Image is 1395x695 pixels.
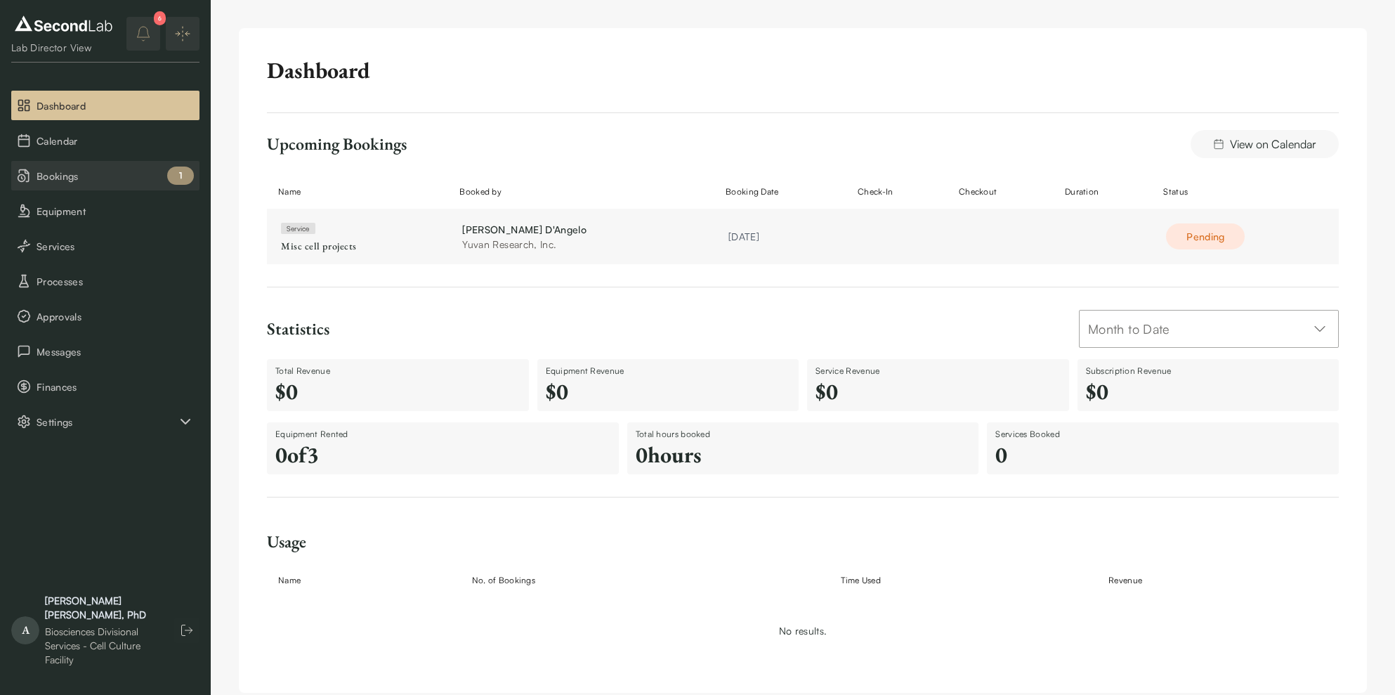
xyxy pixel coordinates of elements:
[45,594,160,622] div: [PERSON_NAME] [PERSON_NAME], PhD
[11,407,199,436] button: Settings
[11,301,199,331] button: Approvals
[281,220,434,253] a: ServiceMisc cell projects
[174,618,199,643] button: Log out
[11,13,116,35] img: logo
[37,204,194,219] span: Equipment
[1086,365,1331,377] div: Subscription Revenue
[1086,377,1331,405] h2: $0
[461,564,830,597] th: No. of Bookings
[546,377,791,405] h2: $0
[546,365,791,377] div: Equipment Revenue
[462,222,700,237] div: [PERSON_NAME] D'Angelo
[281,240,434,253] div: Misc cell projects
[45,625,160,667] div: Biosciences Divisional Services - Cell Culture Facility
[1097,564,1339,597] th: Revenue
[167,167,194,185] div: 1
[1191,130,1339,158] a: View on Calendar
[166,17,199,51] button: Expand/Collapse sidebar
[816,365,1061,377] div: Service Revenue
[37,98,194,113] span: Dashboard
[275,428,610,441] div: Equipment Rented
[846,175,948,209] th: Check-In
[1054,175,1152,209] th: Duration
[636,428,971,441] div: Total hours booked
[948,175,1054,209] th: Checkout
[995,428,1330,441] div: Services Booked
[1152,175,1339,209] th: Status
[816,377,1061,405] h2: $0
[1230,136,1316,152] span: View on Calendar
[11,126,199,155] button: Calendar
[37,274,194,289] span: Processes
[267,175,448,209] th: Name
[37,379,194,394] span: Finances
[462,237,700,252] div: Yuvan Research, Inc.
[37,169,194,183] span: Bookings
[728,230,832,244] div: [DATE]
[636,441,971,469] h2: 0 hours
[448,175,714,209] th: Booked by
[275,441,610,469] h2: 0 of 3
[11,161,199,190] button: Bookings 1 pending
[275,377,520,405] h2: $0
[11,161,199,190] li: Bookings
[267,134,407,155] div: Upcoming Bookings
[11,407,199,436] div: Settings sub items
[11,196,199,226] button: Equipment
[267,318,329,339] div: Statistics
[37,344,194,359] span: Messages
[267,56,370,84] h2: Dashboard
[37,309,194,324] span: Approvals
[11,372,199,401] button: Finances
[37,134,194,148] span: Calendar
[267,597,1339,665] td: No results.
[1079,310,1339,348] button: Month to Date
[154,11,166,25] div: 6
[126,17,160,51] button: notifications
[830,564,1097,597] th: Time Used
[11,41,116,55] div: Lab Director View
[275,365,520,377] div: Total Revenue
[281,223,315,234] span: Service
[37,415,177,429] span: Settings
[37,239,194,254] span: Services
[267,564,461,597] th: Name
[1166,223,1245,249] div: Pending
[11,91,199,120] button: Dashboard
[11,266,199,296] button: Processes
[11,337,199,366] button: Messages
[267,531,1339,552] div: Usage
[714,175,846,209] th: Booking Date
[11,616,39,644] span: A
[11,231,199,261] button: Services
[995,441,1330,469] h2: 0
